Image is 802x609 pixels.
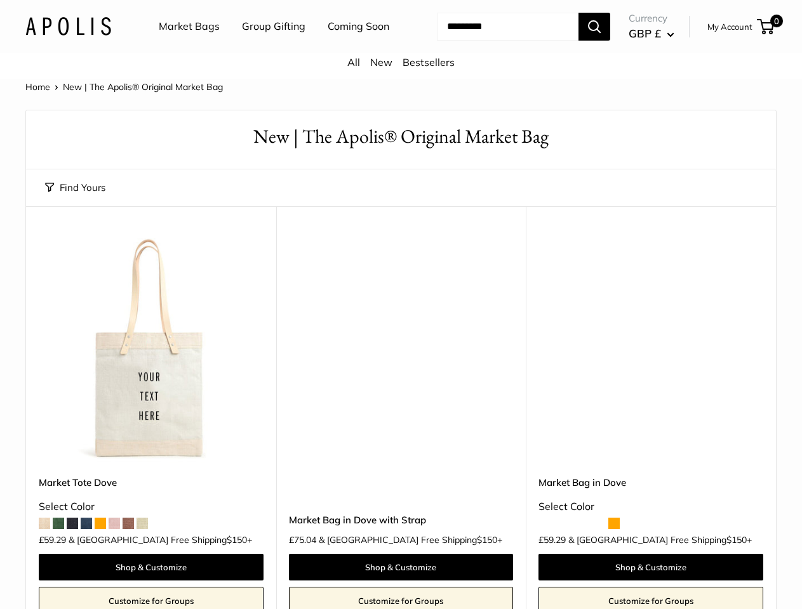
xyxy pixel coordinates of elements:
span: $150 [477,534,497,546]
a: Market Bag in Dove [538,475,763,490]
a: Home [25,81,50,93]
a: Shop & Customize [538,554,763,580]
span: £59.29 [538,535,566,544]
span: New | The Apolis® Original Market Bag [63,81,223,93]
a: Market Bag in DoveMarket Bag in Dove [538,238,763,462]
span: £59.29 [39,535,66,544]
img: Market Tote Dove [39,238,264,462]
a: Group Gifting [242,17,305,36]
span: £75.04 [289,535,316,544]
a: My Account [707,19,752,34]
a: Bestsellers [403,56,455,69]
button: Search [578,13,610,41]
input: Search... [437,13,578,41]
div: Select Color [39,497,264,516]
span: $150 [227,534,247,546]
button: Find Yours [45,179,105,197]
span: Currency [629,10,674,27]
a: Market Tote Dove [39,475,264,490]
a: Market Tote DoveMarket Tote Dove [39,238,264,462]
img: Apolis [25,17,111,36]
a: 0 [758,19,774,34]
a: Shop & Customize [289,554,514,580]
a: Shop & Customize [39,554,264,580]
a: New [370,56,392,69]
button: GBP £ [629,23,674,44]
a: Market Bags [159,17,220,36]
a: Market Bag in Dove with StrapMarket Bag in Dove with Strap [289,238,514,462]
span: GBP £ [629,27,661,40]
a: All [347,56,360,69]
span: 0 [770,15,783,27]
h1: New | The Apolis® Original Market Bag [45,123,757,150]
a: Market Bag in Dove with Strap [289,513,514,527]
a: Coming Soon [328,17,389,36]
span: $150 [726,534,747,546]
span: & [GEOGRAPHIC_DATA] Free Shipping + [568,535,752,544]
nav: Breadcrumb [25,79,223,95]
span: & [GEOGRAPHIC_DATA] Free Shipping + [69,535,252,544]
span: & [GEOGRAPHIC_DATA] Free Shipping + [319,535,502,544]
div: Select Color [538,497,763,516]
